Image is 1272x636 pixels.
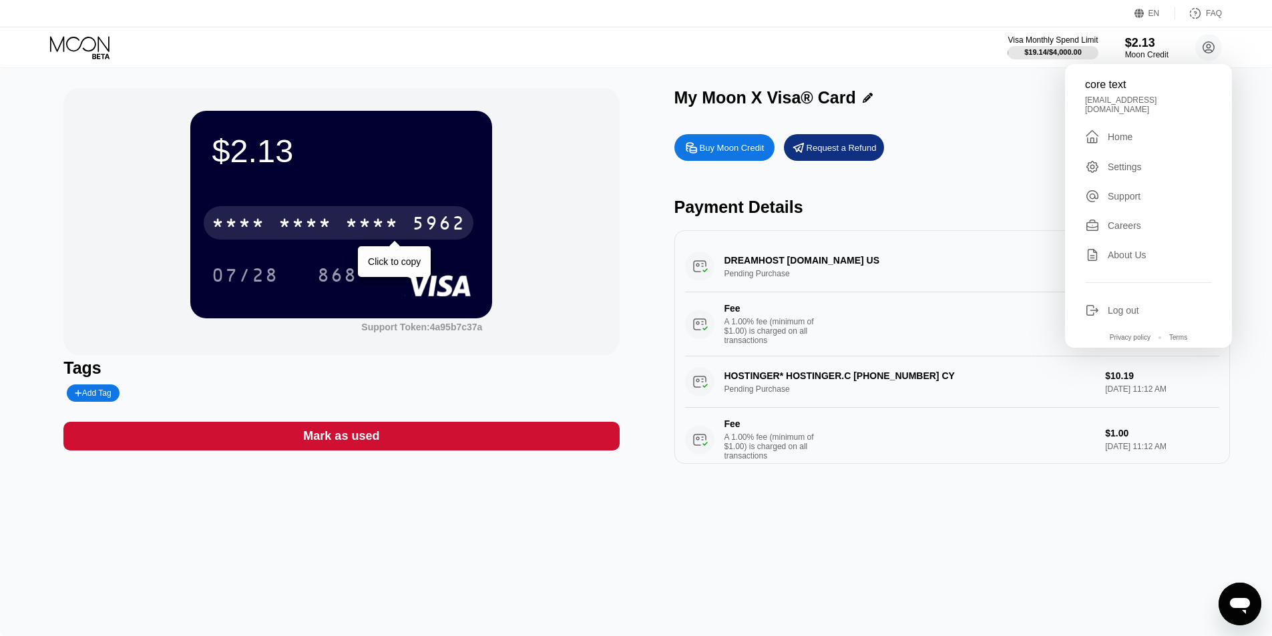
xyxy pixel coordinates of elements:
[212,132,471,170] div: $2.13
[1024,48,1082,56] div: $19.14 / $4,000.00
[1206,9,1222,18] div: FAQ
[212,266,278,288] div: 07/28
[67,384,119,402] div: Add Tag
[1085,218,1212,233] div: Careers
[1105,442,1219,451] div: [DATE] 11:12 AM
[1085,129,1100,145] div: 
[1110,334,1150,341] div: Privacy policy
[1108,191,1140,202] div: Support
[368,256,421,267] div: Click to copy
[1085,160,1212,174] div: Settings
[63,422,619,450] div: Mark as used
[674,198,1230,217] div: Payment Details
[202,258,288,292] div: 07/28
[1125,36,1169,50] div: $2.13
[1008,35,1098,59] div: Visa Monthly Spend Limit$19.14/$4,000.00
[724,418,818,429] div: Fee
[685,408,1219,472] div: FeeA 1.00% fee (minimum of $1.00) is charged on all transactions$1.00[DATE] 11:12 AM
[1108,250,1146,260] div: About Us
[724,317,825,345] div: A 1.00% fee (minimum of $1.00) is charged on all transactions
[1085,129,1212,145] div: Home
[1169,334,1187,341] div: Terms
[1125,36,1169,59] div: $2.13Moon Credit
[1175,7,1222,20] div: FAQ
[1219,583,1261,625] iframe: Button to launch messaging window
[1108,162,1142,172] div: Settings
[724,432,825,460] div: A 1.00% fee (minimum of $1.00) is charged on all transactions
[1085,189,1212,204] div: Support
[307,258,367,292] div: 868
[361,322,482,332] div: Support Token: 4a95b7c37a
[1134,7,1175,20] div: EN
[1108,305,1139,316] div: Log out
[1085,303,1212,318] div: Log out
[1148,9,1160,18] div: EN
[1125,50,1169,59] div: Moon Credit
[685,292,1219,356] div: FeeA 1.00% fee (minimum of $1.00) is charged on all transactions$1.00[DATE] 12:54 PM
[1085,248,1212,262] div: About Us
[674,88,856,107] div: My Moon X Visa® Card
[1008,35,1098,45] div: Visa Monthly Spend Limit
[784,134,884,161] div: Request a Refund
[724,303,818,314] div: Fee
[1105,428,1219,438] div: $1.00
[807,142,877,153] div: Request a Refund
[75,388,111,398] div: Add Tag
[1085,79,1212,91] div: core text
[674,134,775,161] div: Buy Moon Credit
[1108,220,1141,231] div: Careers
[317,266,357,288] div: 868
[303,428,379,444] div: Mark as used
[1085,95,1212,114] div: [EMAIL_ADDRESS][DOMAIN_NAME]
[1108,131,1132,142] div: Home
[412,214,465,236] div: 5962
[700,142,765,153] div: Buy Moon Credit
[63,358,619,378] div: Tags
[361,322,482,332] div: Support Token:4a95b7c37a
